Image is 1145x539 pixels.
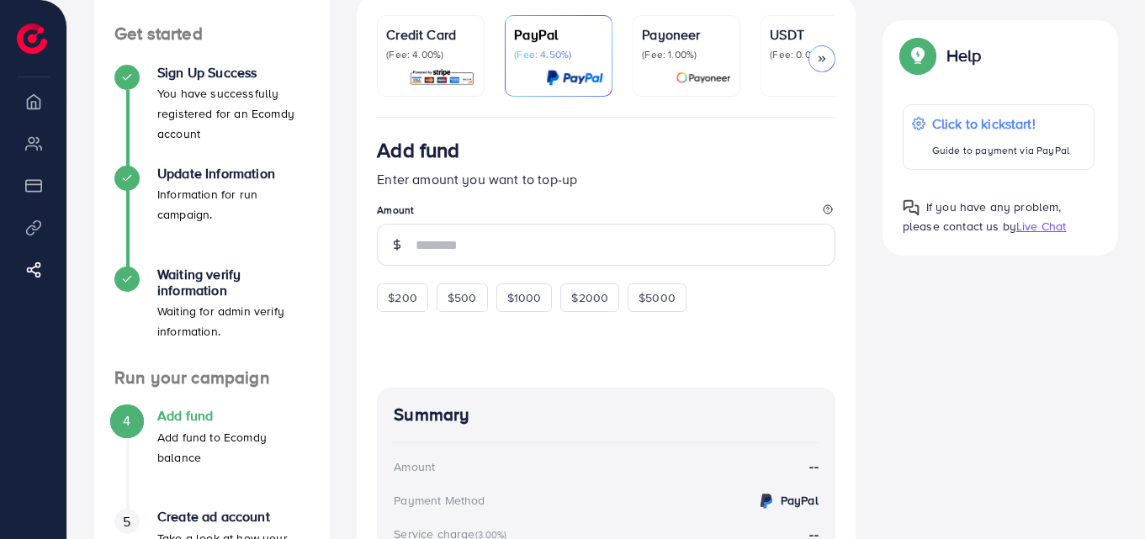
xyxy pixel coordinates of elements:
[514,48,603,61] p: (Fee: 4.50%)
[157,184,310,225] p: Information for run campaign.
[394,404,819,425] h4: Summary
[157,427,310,468] p: Add fund to Ecomdy balance
[676,68,731,87] img: card
[157,267,310,299] h4: Waiting verify information
[94,65,330,166] li: Sign Up Success
[756,491,777,511] img: credit
[123,411,130,431] span: 4
[123,512,130,531] span: 5
[17,24,47,54] img: logo
[157,509,310,525] h4: Create ad account
[386,48,475,61] p: (Fee: 4.00%)
[94,166,330,267] li: Update Information
[1016,218,1066,235] span: Live Chat
[377,169,835,189] p: Enter amount you want to top-up
[507,289,542,306] span: $1000
[94,367,330,388] h4: Run your campaign
[571,289,608,306] span: $2000
[932,140,1069,161] p: Guide to payment via PayPal
[394,458,435,475] div: Amount
[781,492,819,509] strong: PayPal
[157,408,310,424] h4: Add fund
[94,267,330,367] li: Waiting verify information
[903,40,933,71] img: Popup guide
[770,48,859,61] p: (Fee: 0.00%)
[946,45,982,66] p: Help
[394,492,485,509] div: Payment Method
[639,289,676,306] span: $5000
[642,48,731,61] p: (Fee: 1.00%)
[409,68,475,87] img: card
[94,24,330,45] h4: Get started
[1073,463,1132,526] iframe: Chat
[388,289,417,306] span: $200
[546,68,603,87] img: card
[377,203,835,224] legend: Amount
[94,408,330,509] li: Add fund
[770,24,859,45] p: USDT
[386,24,475,45] p: Credit Card
[448,289,477,306] span: $500
[514,24,603,45] p: PayPal
[377,138,459,162] h3: Add fund
[157,83,310,144] p: You have successfully registered for an Ecomdy account
[157,65,310,81] h4: Sign Up Success
[809,457,818,476] strong: --
[932,114,1069,134] p: Click to kickstart!
[157,166,310,182] h4: Update Information
[157,301,310,341] p: Waiting for admin verify information.
[903,199,920,216] img: Popup guide
[642,24,731,45] p: Payoneer
[903,198,1062,235] span: If you have any problem, please contact us by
